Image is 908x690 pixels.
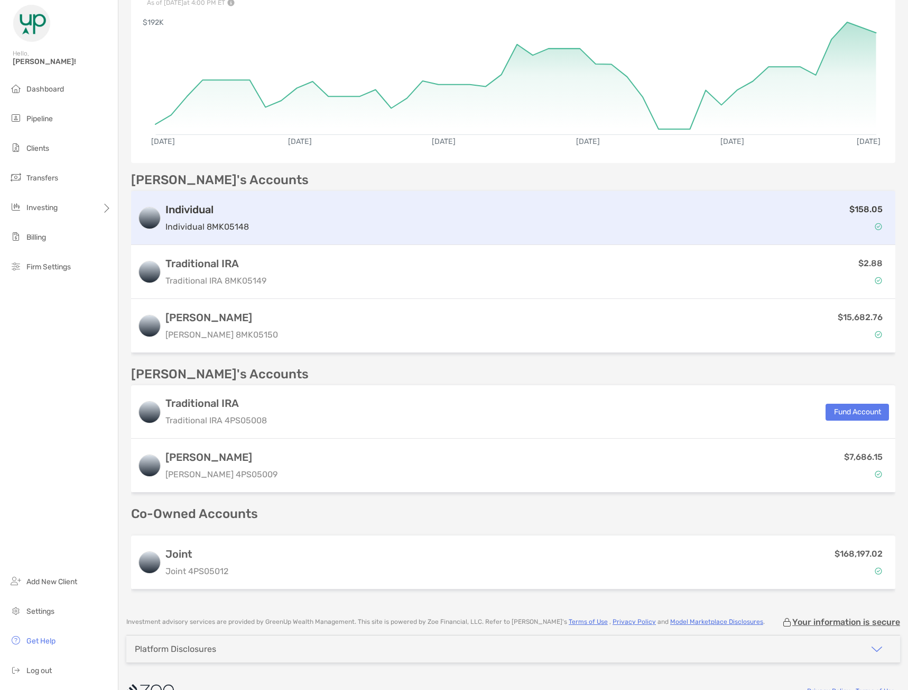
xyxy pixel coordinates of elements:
[165,397,267,410] h3: Traditional IRA
[165,328,278,341] p: [PERSON_NAME] 8MK05150
[143,18,164,27] text: $192K
[13,4,51,42] img: Zoe Logo
[26,85,64,94] span: Dashboard
[875,470,882,478] img: Account Status icon
[26,114,53,123] span: Pipeline
[849,203,883,216] p: $158.05
[569,618,608,625] a: Terms of Use
[165,548,228,560] h3: Joint
[165,274,266,287] p: Traditional IRA 8MK05149
[875,567,882,575] img: Account Status icon
[26,203,58,212] span: Investing
[26,666,52,675] span: Log out
[139,261,160,283] img: logo account
[26,233,46,242] span: Billing
[721,137,745,146] text: [DATE]
[10,604,22,617] img: settings icon
[26,577,77,586] span: Add New Client
[10,201,22,213] img: investing icon
[13,57,112,66] span: [PERSON_NAME]!
[10,141,22,154] img: clients icon
[139,315,160,337] img: logo account
[875,277,882,284] img: Account Status icon
[165,220,249,233] p: Individual 8MK05148
[577,137,600,146] text: [DATE]
[875,223,882,230] img: Account Status icon
[670,618,763,625] a: Model Marketplace Disclosures
[288,137,312,146] text: [DATE]
[165,451,277,464] h3: [PERSON_NAME]
[26,144,49,153] span: Clients
[165,414,267,427] p: Traditional IRA 4PS05008
[10,634,22,647] img: get-help icon
[139,207,160,229] img: logo account
[10,575,22,587] img: add_new_client icon
[858,137,882,146] text: [DATE]
[432,137,456,146] text: [DATE]
[26,174,58,183] span: Transfers
[165,468,277,481] p: [PERSON_NAME] 4PS05009
[131,368,309,381] p: [PERSON_NAME]'s Accounts
[26,262,71,271] span: Firm Settings
[10,260,22,273] img: firm-settings icon
[870,643,883,656] img: icon arrow
[26,607,54,616] span: Settings
[165,311,278,324] h3: [PERSON_NAME]
[126,618,765,626] p: Investment advisory services are provided by GreenUp Wealth Management . This site is powered by ...
[131,174,309,187] p: [PERSON_NAME]'s Accounts
[792,617,900,627] p: Your information is secure
[10,230,22,243] img: billing icon
[139,552,160,573] img: logo account
[139,402,160,423] img: logo account
[844,450,883,464] p: $7,686.15
[135,644,216,654] div: Platform Disclosures
[875,331,882,338] img: Account Status icon
[838,311,883,324] p: $15,682.76
[165,565,228,578] p: Joint 4PS05012
[835,547,883,560] p: $168,197.02
[10,82,22,95] img: dashboard icon
[26,637,55,646] span: Get Help
[858,257,883,270] p: $2.88
[613,618,656,625] a: Privacy Policy
[10,664,22,676] img: logout icon
[151,137,175,146] text: [DATE]
[139,455,160,476] img: logo account
[165,203,249,216] h3: Individual
[10,171,22,184] img: transfers icon
[10,112,22,124] img: pipeline icon
[826,404,889,421] button: Fund Account
[165,257,266,270] h3: Traditional IRA
[131,507,895,521] p: Co-Owned Accounts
